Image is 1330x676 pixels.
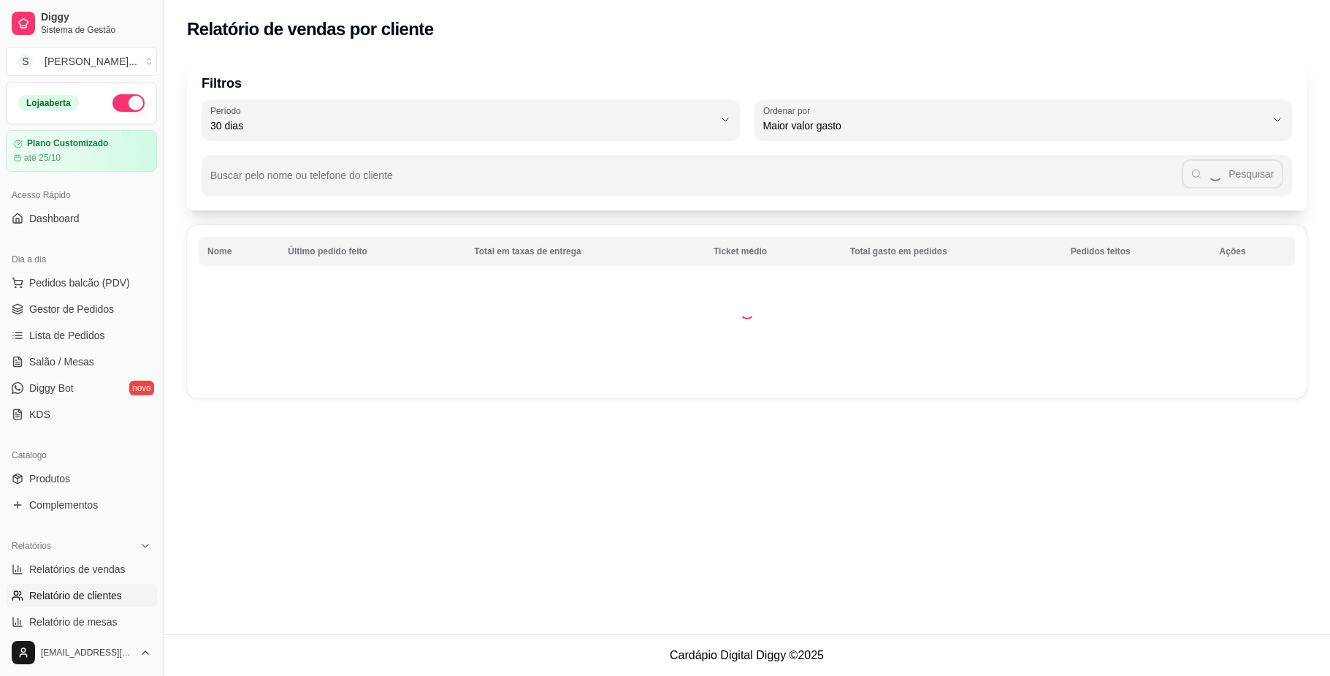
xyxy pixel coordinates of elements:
span: Pedidos balcão (PDV) [29,276,130,290]
span: 30 dias [210,118,714,133]
a: Plano Customizadoaté 25/10 [6,130,157,172]
a: Dashboard [6,207,157,230]
a: KDS [6,403,157,426]
div: Catálogo [6,444,157,467]
span: S [18,54,33,69]
span: Diggy [41,11,151,24]
button: Ordenar porMaior valor gasto [754,99,1293,140]
a: Salão / Mesas [6,350,157,373]
span: KDS [29,407,50,422]
p: Filtros [202,73,1292,94]
h2: Relatório de vendas por cliente [187,18,434,41]
label: Período [210,105,245,117]
span: Lista de Pedidos [29,328,105,343]
a: Complementos [6,493,157,517]
span: Relatório de clientes [29,588,122,603]
button: Alterar Status [112,94,145,112]
article: até 25/10 [24,152,61,164]
span: Gestor de Pedidos [29,302,114,316]
button: [EMAIL_ADDRESS][DOMAIN_NAME] [6,635,157,670]
a: Relatório de clientes [6,584,157,607]
span: Complementos [29,498,98,512]
footer: Cardápio Digital Diggy © 2025 [164,634,1330,676]
button: Pedidos balcão (PDV) [6,271,157,295]
a: Relatório de mesas [6,610,157,634]
div: Acesso Rápido [6,183,157,207]
span: [EMAIL_ADDRESS][DOMAIN_NAME] [41,647,134,658]
span: Maior valor gasto [763,118,1266,133]
button: Período30 dias [202,99,740,140]
a: Lista de Pedidos [6,324,157,347]
a: Gestor de Pedidos [6,297,157,321]
div: Loja aberta [18,95,79,111]
a: Produtos [6,467,157,490]
a: Diggy Botnovo [6,376,157,400]
a: Relatórios de vendas [6,558,157,581]
button: Select a team [6,47,157,76]
span: Relatórios de vendas [29,562,126,577]
span: Produtos [29,471,70,486]
span: Dashboard [29,211,80,226]
span: Sistema de Gestão [41,24,151,36]
a: DiggySistema de Gestão [6,6,157,41]
div: Dia a dia [6,248,157,271]
input: Buscar pelo nome ou telefone do cliente [210,174,1182,189]
article: Plano Customizado [27,138,108,149]
span: Salão / Mesas [29,354,94,369]
div: [PERSON_NAME] ... [45,54,137,69]
label: Ordenar por [763,105,815,117]
div: Loading [740,305,754,319]
span: Diggy Bot [29,381,74,395]
span: Relatórios [12,540,51,552]
span: Relatório de mesas [29,615,118,629]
